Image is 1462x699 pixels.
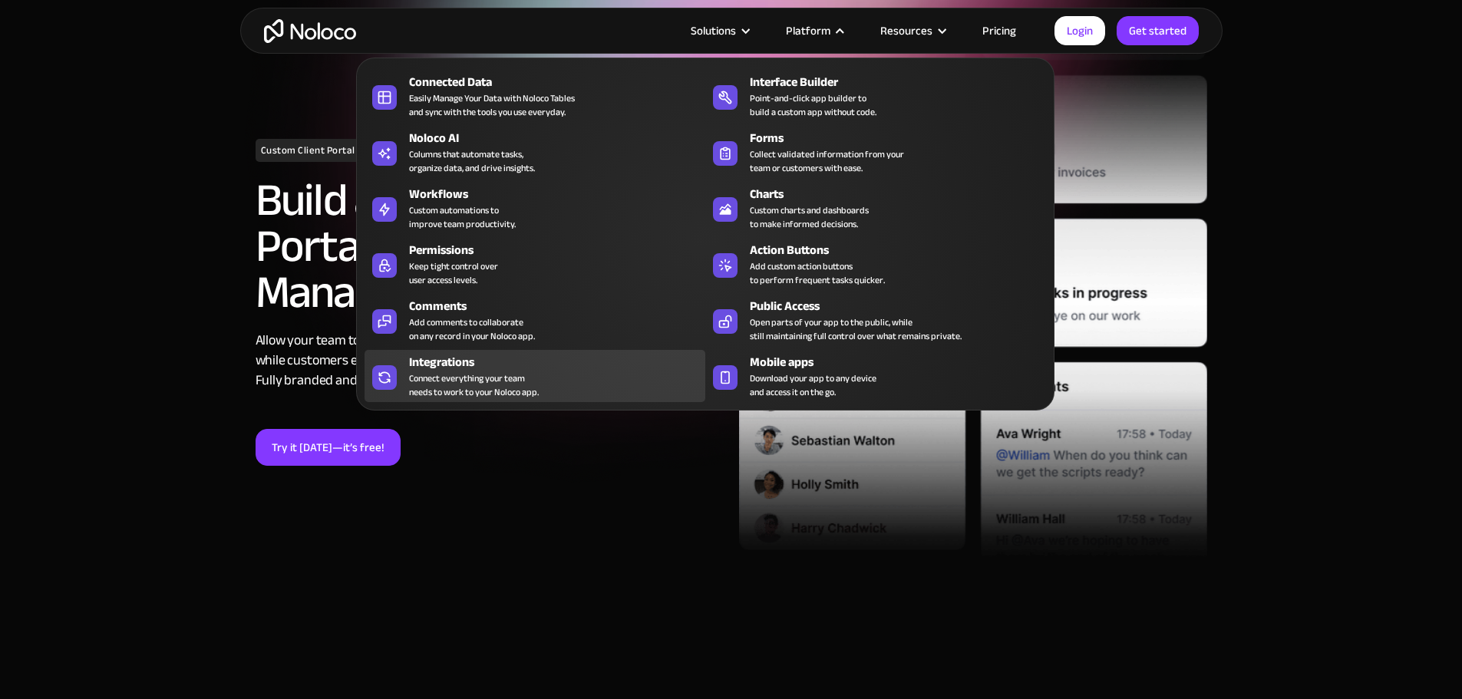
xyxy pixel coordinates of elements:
a: Try it [DATE]—it’s free! [256,429,401,466]
div: Add comments to collaborate on any record in your Noloco app. [409,315,535,343]
a: ChartsCustom charts and dashboardsto make informed decisions. [705,182,1046,234]
div: Keep tight control over user access levels. [409,259,498,287]
div: Collect validated information from your team or customers with ease. [750,147,904,175]
div: Platform [786,21,830,41]
div: Integrations [409,353,712,371]
a: PermissionsKeep tight control overuser access levels. [365,238,705,290]
span: Download your app to any device and access it on the go. [750,371,876,399]
div: Easily Manage Your Data with Noloco Tables and sync with the tools you use everyday. [409,91,575,119]
div: Open parts of your app to the public, while still maintaining full control over what remains priv... [750,315,962,343]
div: Solutions [691,21,736,41]
div: Resources [861,21,963,41]
div: Solutions [672,21,767,41]
a: home [264,19,356,43]
a: Public AccessOpen parts of your app to the public, whilestill maintaining full control over what ... [705,294,1046,346]
div: Add custom action buttons to perform frequent tasks quicker. [750,259,885,287]
div: Connected Data [409,73,712,91]
div: Comments [409,297,712,315]
h1: Custom Client Portal Builder [256,139,397,162]
div: Charts [750,185,1053,203]
div: Public Access [750,297,1053,315]
a: WorkflowsCustom automations toimprove team productivity. [365,182,705,234]
a: IntegrationsConnect everything your teamneeds to work to your Noloco app. [365,350,705,402]
a: Noloco AIColumns that automate tasks,organize data, and drive insights. [365,126,705,178]
a: Get started [1117,16,1199,45]
a: CommentsAdd comments to collaborateon any record in your Noloco app. [365,294,705,346]
div: Resources [880,21,932,41]
div: Permissions [409,241,712,259]
div: Point-and-click app builder to build a custom app without code. [750,91,876,119]
div: Forms [750,129,1053,147]
div: Noloco AI [409,129,712,147]
div: Custom charts and dashboards to make informed decisions. [750,203,869,231]
a: Pricing [963,21,1035,41]
div: Allow your team to efficiently manage client data while customers enjoy self-service access. Full... [256,331,724,391]
div: Mobile apps [750,353,1053,371]
a: Interface BuilderPoint-and-click app builder tobuild a custom app without code. [705,70,1046,122]
h2: Build a Custom Client Portal for Seamless Client Management [256,177,724,315]
div: Workflows [409,185,712,203]
a: Login [1054,16,1105,45]
a: FormsCollect validated information from yourteam or customers with ease. [705,126,1046,178]
div: Interface Builder [750,73,1053,91]
div: Platform [767,21,861,41]
div: Custom automations to improve team productivity. [409,203,516,231]
div: Action Buttons [750,241,1053,259]
div: Connect everything your team needs to work to your Noloco app. [409,371,539,399]
a: Action ButtonsAdd custom action buttonsto perform frequent tasks quicker. [705,238,1046,290]
a: Mobile appsDownload your app to any deviceand access it on the go. [705,350,1046,402]
div: Columns that automate tasks, organize data, and drive insights. [409,147,535,175]
a: Connected DataEasily Manage Your Data with Noloco Tablesand sync with the tools you use everyday. [365,70,705,122]
nav: Platform [356,36,1054,410]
